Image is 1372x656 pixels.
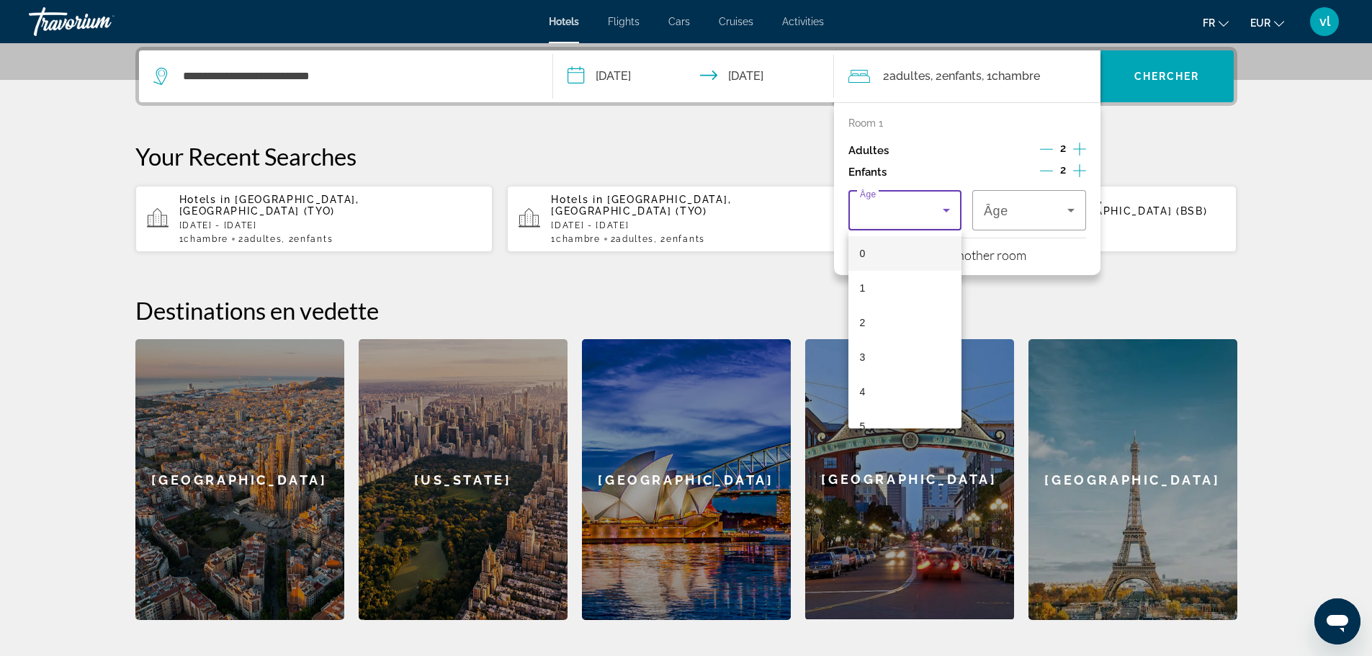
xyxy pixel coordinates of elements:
[860,279,866,297] span: 1
[860,245,866,262] span: 0
[848,305,962,340] mat-option: 2 years old
[848,374,962,409] mat-option: 4 years old
[848,271,962,305] mat-option: 1 years old
[848,340,962,374] mat-option: 3 years old
[860,418,866,435] span: 5
[848,236,962,271] mat-option: 0 years old
[848,409,962,444] mat-option: 5 years old
[860,314,866,331] span: 2
[860,383,866,400] span: 4
[1314,598,1360,644] iframe: Bouton de lancement de la fenêtre de messagerie
[860,349,866,366] span: 3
